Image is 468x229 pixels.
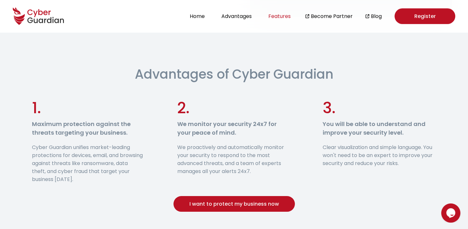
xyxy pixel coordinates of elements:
button: Features [266,12,293,20]
h3: You will be able to understand and improve your security level. [323,120,436,137]
a: Register [395,8,455,24]
h3: We monitor your security 24x7 for your peace of mind. [177,120,291,137]
button: I want to protect my business now [173,196,295,212]
p: Clear visualization and simple language. You won't need to be an expert to improve your security ... [323,143,436,167]
button: Home [188,12,207,20]
a: Blog [371,12,382,20]
p: We proactively and automatically monitor your security to respond to the most advanced threats, a... [177,143,291,175]
a: Become Partner [311,12,353,20]
span: 3. [323,97,335,119]
h2: Advantages of Cyber Guardian [135,65,334,84]
h3: Maximum protection against the threats targeting your business. [32,120,145,137]
span: 2. [177,97,189,119]
p: Cyber Guardian unifies market-leading protections for devices, email, and browsing against threat... [32,143,145,183]
iframe: chat widget [441,203,462,223]
button: Advantages [219,12,254,20]
span: 1. [32,97,41,119]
